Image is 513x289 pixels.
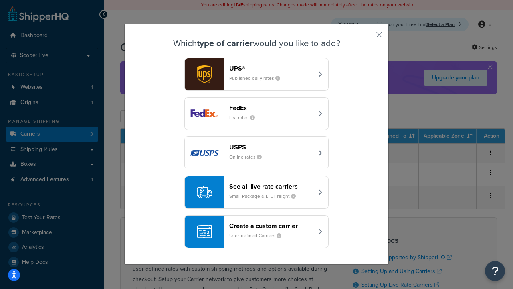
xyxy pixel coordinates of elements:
[229,193,302,200] small: Small Package & LTL Freight
[197,224,212,239] img: icon-carrier-custom-c93b8a24.svg
[229,65,313,72] header: UPS®
[184,136,329,169] button: usps logoUSPSOnline rates
[185,137,224,169] img: usps logo
[184,215,329,248] button: Create a custom carrierUser-defined Carriers
[229,114,261,121] small: List rates
[185,98,224,130] img: fedEx logo
[229,153,268,161] small: Online rates
[184,58,329,91] button: ups logoUPS®Published daily rates
[229,143,313,151] header: USPS
[197,37,253,50] strong: type of carrier
[184,97,329,130] button: fedEx logoFedExList rates
[229,104,313,112] header: FedEx
[145,39,368,48] h3: Which would you like to add?
[229,183,313,190] header: See all live rate carriers
[185,58,224,90] img: ups logo
[229,222,313,230] header: Create a custom carrier
[485,261,505,281] button: Open Resource Center
[184,176,329,209] button: See all live rate carriersSmall Package & LTL Freight
[229,232,288,239] small: User-defined Carriers
[197,185,212,200] img: icon-carrier-liverate-becf4550.svg
[229,75,287,82] small: Published daily rates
